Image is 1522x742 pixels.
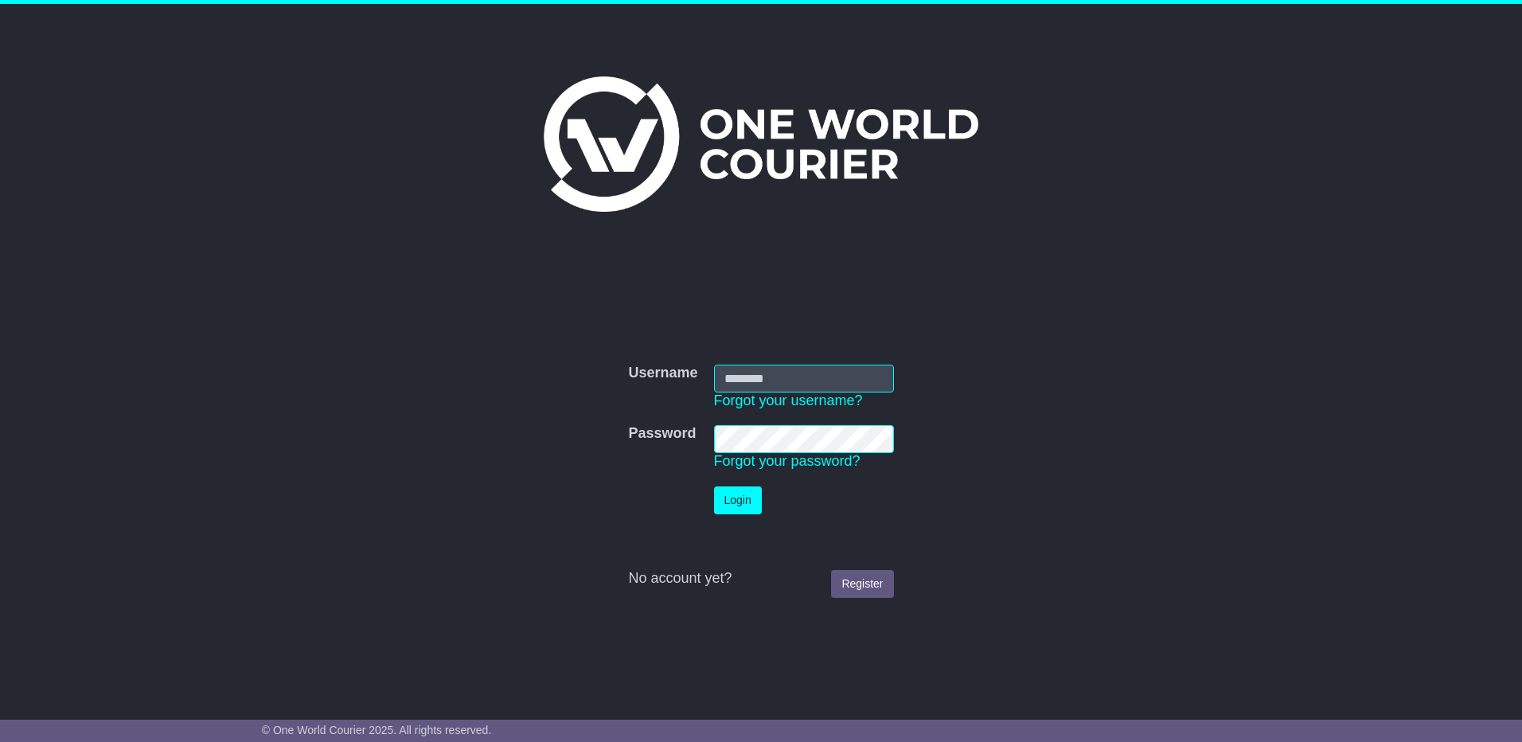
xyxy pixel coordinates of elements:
img: One World [544,76,978,212]
a: Forgot your password? [714,453,861,469]
div: No account yet? [628,570,893,588]
label: Password [628,425,696,443]
span: © One World Courier 2025. All rights reserved. [262,724,492,736]
button: Login [714,486,762,514]
a: Forgot your username? [714,392,863,408]
label: Username [628,365,697,382]
a: Register [831,570,893,598]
